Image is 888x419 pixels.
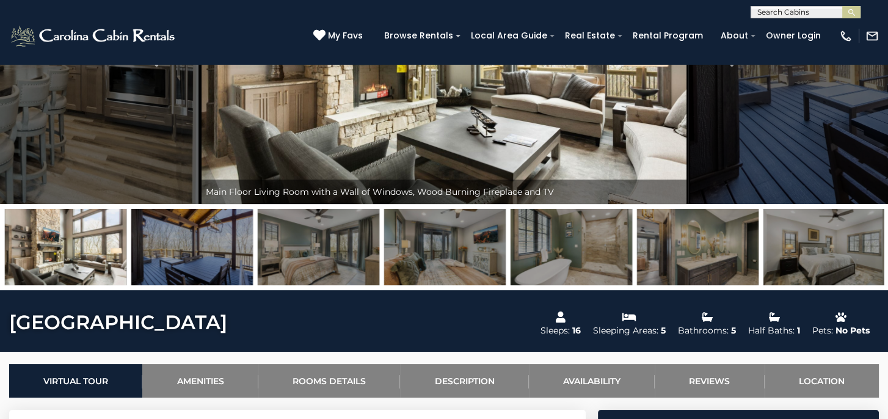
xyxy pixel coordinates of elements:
img: 166362720 [131,209,253,285]
a: Rooms Details [258,364,400,398]
a: Description [400,364,528,398]
a: Real Estate [559,26,621,45]
a: Availability [529,364,655,398]
img: White-1-2.png [9,24,178,48]
img: phone-regular-white.png [839,29,853,43]
a: About [715,26,754,45]
a: Location [765,364,879,398]
img: mail-regular-white.png [865,29,879,43]
img: 166362703 [384,209,506,285]
img: 166362710 [637,209,759,285]
a: Rental Program [627,26,709,45]
a: Local Area Guide [465,26,553,45]
a: Reviews [655,364,764,398]
a: Amenities [142,364,258,398]
a: My Favs [313,29,366,43]
div: Main Floor Living Room with a Wall of Windows, Wood Burning Fireplace and TV [200,180,688,204]
img: 166362704 [763,209,885,285]
img: 166362702 [258,209,379,285]
a: Virtual Tour [9,364,142,398]
span: My Favs [328,29,363,42]
img: 166362695 [5,209,126,285]
a: Browse Rentals [378,26,459,45]
img: 166362711 [511,209,632,285]
a: Owner Login [760,26,827,45]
